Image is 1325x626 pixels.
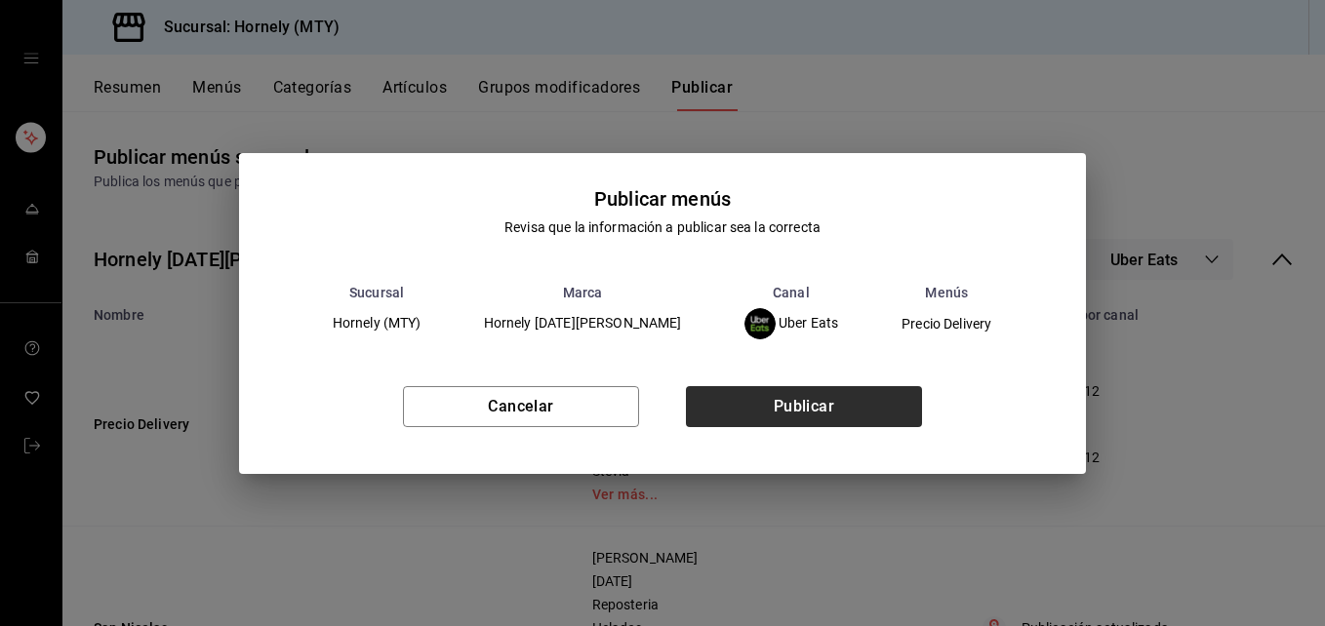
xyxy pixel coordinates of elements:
th: Menús [869,285,1024,300]
span: Precio Delivery [902,317,991,331]
td: Hornely (MTY) [301,300,453,347]
div: Publicar menús [594,184,731,214]
div: Revisa que la información a publicar sea la correcta [504,217,821,238]
button: Publicar [686,386,922,427]
th: Sucursal [301,285,453,300]
div: Uber Eats [744,308,839,339]
td: Hornely [DATE][PERSON_NAME] [453,300,713,347]
th: Marca [453,285,713,300]
button: Cancelar [403,386,639,427]
th: Canal [713,285,870,300]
